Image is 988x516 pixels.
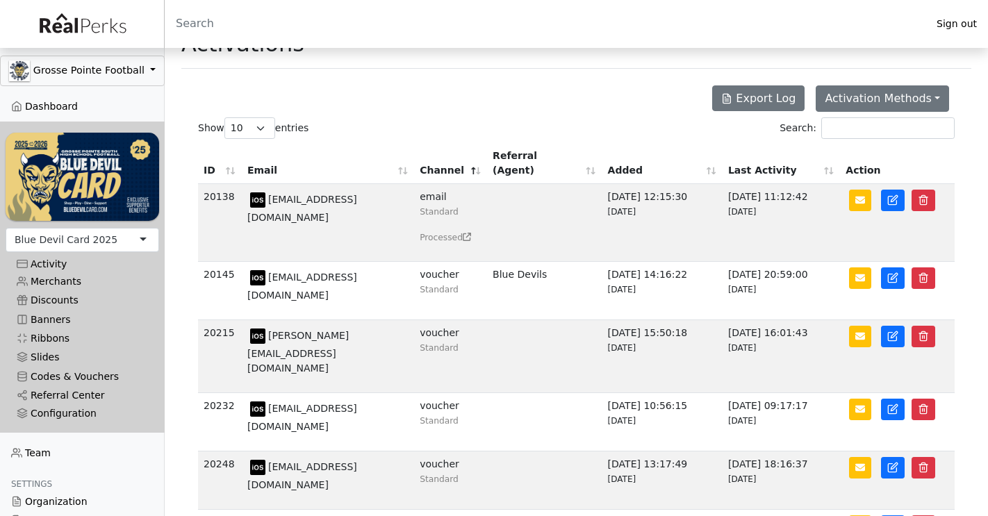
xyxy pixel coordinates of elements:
[728,285,757,294] span: [DATE]
[608,285,636,294] span: [DATE]
[723,393,840,451] td: [DATE] 09:17:17
[712,85,805,111] button: Export Log
[602,393,723,451] td: [DATE] 10:56:15
[602,320,723,393] td: [DATE] 15:50:18
[420,343,459,353] small: Standard
[420,233,471,242] small: Processed
[602,184,723,262] td: [DATE] 12:15:30
[6,367,159,386] a: Codes & Vouchers
[420,416,459,426] small: Standard
[247,461,268,472] span: model: iPhone device: ios id: AFEDC159-15BA-4C13-9E42-27F37EAF3E04
[420,474,459,484] small: Standard
[242,262,414,320] td: [EMAIL_ADDRESS][DOMAIN_NAME]
[17,408,148,419] div: Configuration
[32,8,132,40] img: real_perks_logo-01.svg
[608,416,636,426] span: [DATE]
[242,184,414,262] td: [EMAIL_ADDRESS][DOMAIN_NAME]
[198,393,242,451] td: 20232
[198,184,242,262] td: 20138
[821,117,955,139] input: Search:
[728,474,757,484] span: [DATE]
[414,184,487,262] td: email
[925,15,988,33] a: Sign out
[17,258,148,270] div: Activity
[608,474,636,484] span: [DATE]
[6,386,159,405] a: Referral Center
[198,117,308,139] label: Show entries
[9,60,30,81] img: GAa1zriJJmkmu1qRtUwg8x1nQwzlKm3DoqW9UgYl.jpg
[487,262,602,320] td: Blue Devils
[198,320,242,393] td: 20215
[414,262,487,320] td: voucher
[723,320,840,393] td: [DATE] 16:01:43
[247,272,268,283] span: model: iPhone device: ios id: B78BD322-079D-41F8-A2CB-3CE1F8675CC7
[242,143,414,184] th: Email: activate to sort column ascending
[198,143,242,184] th: ID: activate to sort column ascending
[6,310,159,329] a: Banners
[723,184,840,262] td: [DATE] 11:12:42
[242,393,414,451] td: [EMAIL_ADDRESS][DOMAIN_NAME]
[6,272,159,291] a: Merchants
[414,143,487,184] th: Channel: activate to sort column descending
[15,233,117,247] div: Blue Devil Card 2025
[247,403,268,414] span: model: iPhone 16 Pro Max device: ios id: 959D22FE-A2A8-40D9-BE23-A286B17E9256
[736,92,796,105] span: Export Log
[247,330,268,341] span: model: iPhone device: ios id: 4F6299FD-74AF-4E68-AA13-5E26E8D40B5B
[6,133,159,220] img: WvZzOez5OCqmO91hHZfJL7W2tJ07LbGMjwPPNJwI.png
[840,143,955,184] th: Action
[728,343,757,353] span: [DATE]
[487,143,602,184] th: Referral (Agent): activate to sort column ascending
[242,451,414,510] td: [EMAIL_ADDRESS][DOMAIN_NAME]
[6,291,159,310] a: Discounts
[414,451,487,510] td: voucher
[6,348,159,367] a: Slides
[6,329,159,348] a: Ribbons
[602,262,723,320] td: [DATE] 14:16:22
[608,207,636,217] span: [DATE]
[780,117,955,139] label: Search:
[602,451,723,510] td: [DATE] 13:17:49
[414,320,487,393] td: voucher
[414,393,487,451] td: voucher
[816,85,949,112] button: Activation Methods
[602,143,723,184] th: Added: activate to sort column ascending
[420,207,459,217] small: Standard
[165,7,925,40] input: Search
[723,451,840,510] td: [DATE] 18:16:37
[420,230,481,244] : Processed
[728,207,757,217] span: [DATE]
[224,117,275,139] select: Showentries
[420,285,459,294] small: Standard
[247,194,268,205] span: model: iPhone 16 Pro Max device: ios id: 959D22FE-A2A8-40D9-BE23-A286B17E9256
[723,143,840,184] th: Last Activity: activate to sort column ascending
[11,479,52,489] span: Settings
[198,262,242,320] td: 20145
[723,262,840,320] td: [DATE] 20:59:00
[728,416,757,426] span: [DATE]
[608,343,636,353] span: [DATE]
[198,451,242,510] td: 20248
[242,320,414,393] td: [PERSON_NAME][EMAIL_ADDRESS][DOMAIN_NAME]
